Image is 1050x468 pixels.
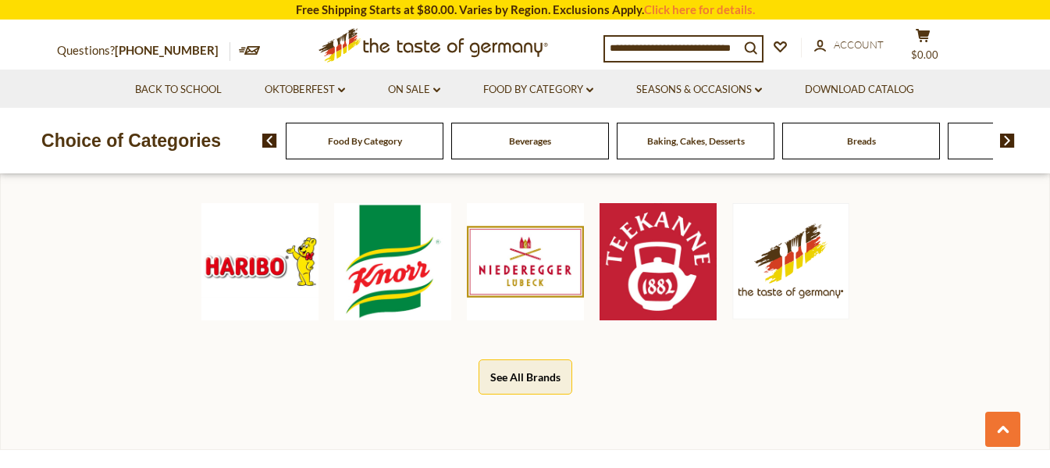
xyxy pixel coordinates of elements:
[483,81,593,98] a: Food By Category
[732,203,849,320] img: The Taste of Germany
[57,41,230,61] p: Questions?
[479,359,572,395] button: See All Brands
[600,203,717,320] img: Teekanne
[1000,134,1015,148] img: next arrow
[900,28,947,67] button: $0.00
[115,43,219,57] a: [PHONE_NUMBER]
[644,2,755,16] a: Click here for details.
[328,135,402,147] a: Food By Category
[814,37,884,54] a: Account
[201,203,319,320] img: Haribo
[847,135,876,147] a: Breads
[647,135,745,147] a: Baking, Cakes, Desserts
[135,81,222,98] a: Back to School
[834,38,884,51] span: Account
[636,81,762,98] a: Seasons & Occasions
[388,81,440,98] a: On Sale
[334,203,451,320] img: Knorr
[509,135,551,147] a: Beverages
[467,203,584,320] img: Niederegger
[805,81,914,98] a: Download Catalog
[911,48,938,61] span: $0.00
[262,134,277,148] img: previous arrow
[265,81,345,98] a: Oktoberfest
